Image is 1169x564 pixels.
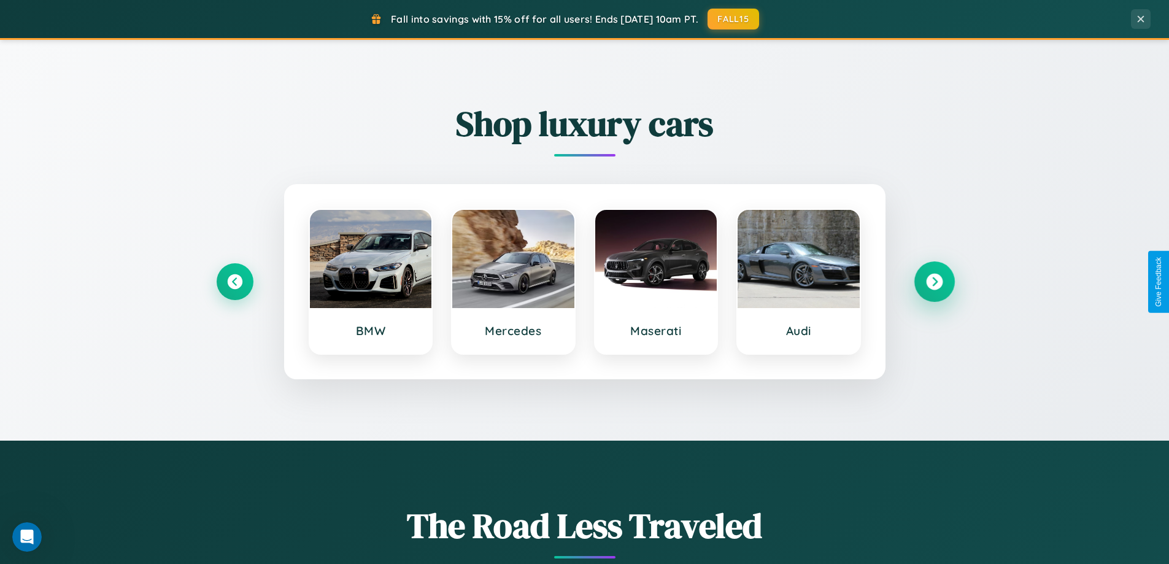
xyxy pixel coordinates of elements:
[217,502,953,549] h1: The Road Less Traveled
[465,323,562,338] h3: Mercedes
[322,323,420,338] h3: BMW
[750,323,847,338] h3: Audi
[217,100,953,147] h2: Shop luxury cars
[708,9,759,29] button: FALL15
[608,323,705,338] h3: Maserati
[1154,257,1163,307] div: Give Feedback
[12,522,42,552] iframe: Intercom live chat
[391,13,698,25] span: Fall into savings with 15% off for all users! Ends [DATE] 10am PT.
